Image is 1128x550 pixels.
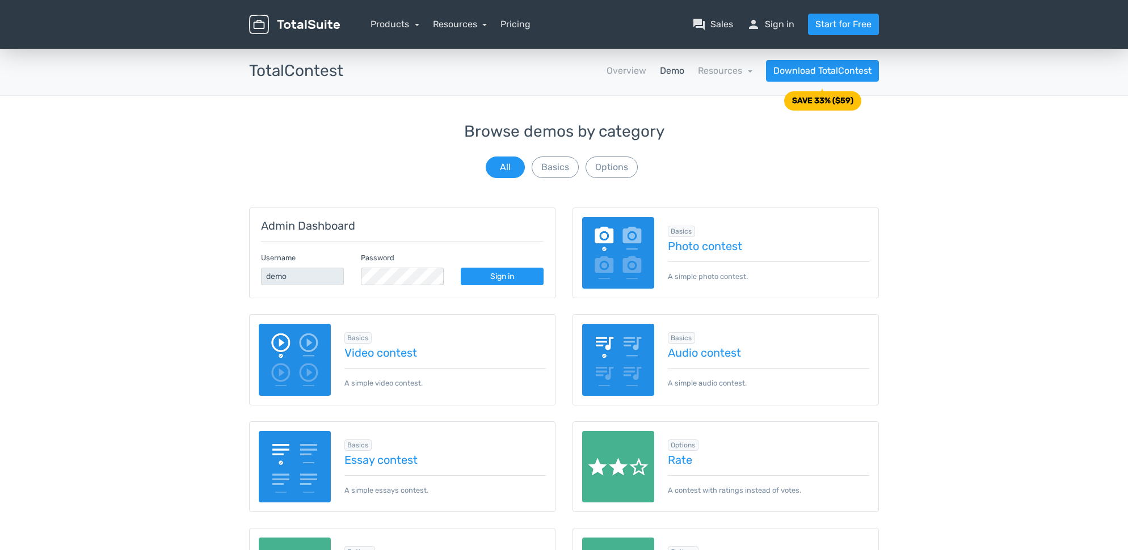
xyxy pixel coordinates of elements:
[660,64,684,78] a: Demo
[433,19,487,29] a: Resources
[747,18,760,31] span: person
[747,18,794,31] a: personSign in
[249,123,879,141] h3: Browse demos by category
[344,475,546,496] p: A simple essays contest.
[249,62,343,80] h3: TotalContest
[668,368,870,388] p: A simple audio contest.
[668,475,870,496] p: A contest with ratings instead of votes.
[344,332,372,344] span: Browse all in Basics
[261,252,296,263] label: Username
[249,15,340,35] img: TotalSuite for WordPress
[582,431,654,503] img: rate.png.webp
[486,156,525,178] button: All
[792,97,853,105] div: SAVE 33% ($59)
[344,368,546,388] p: A simple video contest.
[698,65,752,76] a: Resources
[668,454,870,466] a: Rate
[461,268,544,285] a: Sign in
[668,240,870,252] a: Photo contest
[361,252,394,263] label: Password
[582,217,654,289] img: image-poll.png.webp
[668,226,696,237] span: Browse all in Basics
[259,431,331,503] img: essay-contest.png.webp
[532,156,579,178] button: Basics
[668,346,870,359] a: Audio contest
[259,324,331,396] img: video-poll.png.webp
[582,324,654,396] img: audio-poll.png.webp
[668,261,870,282] p: A simple photo contest.
[692,18,733,31] a: question_answerSales
[808,14,879,35] a: Start for Free
[692,18,706,31] span: question_answer
[586,156,638,178] button: Options
[371,19,419,29] a: Products
[766,60,879,82] a: Download TotalContest
[344,454,546,466] a: Essay contest
[668,332,696,344] span: Browse all in Basics
[344,439,372,451] span: Browse all in Basics
[261,219,544,232] h5: Admin Dashboard
[344,346,546,359] a: Video contest
[668,439,699,451] span: Browse all in Options
[607,64,646,78] a: Overview
[500,18,531,31] a: Pricing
